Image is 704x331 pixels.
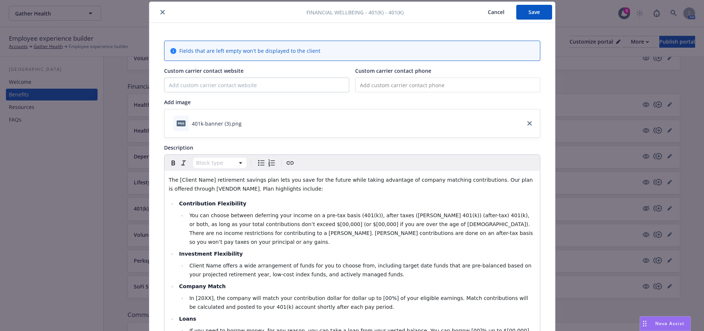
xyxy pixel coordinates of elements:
[189,263,533,277] span: Client Name offers a wide arrangement of funds for you to choose from, including target date fund...
[640,317,649,331] div: Drag to move
[164,99,191,106] span: Add image
[525,119,534,128] a: close
[189,212,534,245] span: You can choose between deferring your income on a pre-tax basis (401(k)), after taxes ([PERSON_NA...
[177,120,186,126] span: png
[256,158,277,168] div: toggle group
[655,320,684,327] span: Nova Assist
[355,67,431,74] span: Custom carrier contact phone
[158,8,167,17] button: close
[164,144,193,151] span: Description
[168,158,178,168] button: Bold
[476,5,516,20] button: Cancel
[266,158,277,168] button: Numbered list
[640,316,691,331] button: Nova Assist
[306,8,404,16] span: Financial Wellbeing - 401(k) - 401(k)
[179,47,320,55] span: Fields that are left empty won't be displayed to the client
[179,316,196,322] strong: Loans​
[189,295,530,310] span: In [20XX], the company will match your contribution dollar for dollar up to [00%] of your eligibl...
[355,78,540,92] input: Add custom carrier contact phone
[179,251,242,257] strong: Investment Flexibility​
[164,67,244,74] span: Custom carrier contact website
[516,5,552,20] button: Save
[179,201,246,207] strong: Contribution Flexibility​
[256,158,266,168] button: Bulleted list
[193,158,246,168] button: Block type
[285,158,295,168] button: Create link
[164,78,349,92] input: Add custom carrier contact website
[245,120,251,127] button: download file
[192,120,242,127] div: 401k-banner (3).png
[169,177,535,192] span: The [Client Name] retirement savings plan lets you save for the future while taking advantage of ...
[178,158,189,168] button: Italic
[179,283,225,289] strong: Company Match​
